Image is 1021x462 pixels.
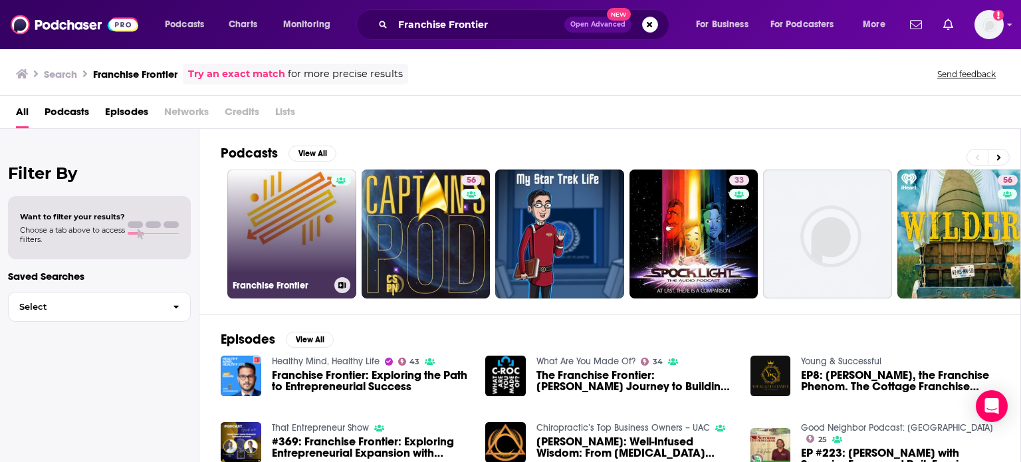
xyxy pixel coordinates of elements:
div: Search podcasts, credits, & more... [369,9,682,40]
a: 25 [806,435,827,443]
input: Search podcasts, credits, & more... [393,14,564,35]
span: Charts [229,15,257,34]
img: Podchaser - Follow, Share and Rate Podcasts [11,12,138,37]
a: Franchise Frontier [227,170,356,298]
a: Dr. Nate Blume: Well-Infused Wisdom: From Chiropractic Success to Franchise Frontier [536,436,735,459]
span: Open Advanced [570,21,625,28]
span: Choose a tab above to access filters. [20,225,125,244]
button: open menu [687,14,765,35]
h3: Franchise Frontier [93,68,177,80]
span: 34 [653,359,663,365]
a: 34 [641,358,663,366]
span: More [863,15,885,34]
h3: Franchise Frontier [233,280,329,291]
a: Franchise Frontier: Exploring the Path to Entrepreneurial Success [272,370,470,392]
a: Podcasts [45,101,89,128]
button: Open AdvancedNew [564,17,631,33]
h2: Podcasts [221,145,278,162]
span: Networks [164,101,209,128]
span: 25 [818,437,827,443]
span: Monitoring [283,15,330,34]
span: for more precise results [288,66,403,82]
a: What Are You Made Of? [536,356,635,367]
a: That Entrepreneur Show [272,422,369,433]
a: Charts [220,14,265,35]
button: View All [286,332,334,348]
a: 56 [998,175,1018,185]
h3: Search [44,68,77,80]
img: The Franchise Frontier: Kim Daly's Journey to Building a Seven-Figure Business [485,356,526,396]
a: All [16,101,29,128]
span: Want to filter your results? [20,212,125,221]
p: Saved Searches [8,270,191,283]
button: Select [8,292,191,322]
a: 33 [729,175,749,185]
a: 33 [629,170,758,298]
span: [PERSON_NAME]: Well-Infused Wisdom: From [MEDICAL_DATA] Success to Franchise Frontier [536,436,735,459]
a: 43 [398,358,420,366]
a: EP8: Stefan, the Franchise Phenom. The Cottage Franchise Frontier [801,370,999,392]
span: Logged in as Bcprpro33 [974,10,1004,39]
button: View All [288,146,336,162]
span: 56 [467,174,476,187]
a: Healthy Mind, Healthy Life [272,356,380,367]
span: New [607,8,631,21]
span: 43 [409,359,419,365]
div: Open Intercom Messenger [976,390,1008,422]
a: #369: Franchise Frontier: Exploring Entrepreneurial Expansion with Jon Ostenson [272,436,470,459]
button: Send feedback [933,68,1000,80]
span: Credits [225,101,259,128]
a: Show notifications dropdown [938,13,959,36]
span: The Franchise Frontier: [PERSON_NAME] Journey to Building a Seven-Figure Business [536,370,735,392]
a: Young & Successful [801,356,881,367]
a: The Franchise Frontier: Kim Daly's Journey to Building a Seven-Figure Business [536,370,735,392]
span: EP8: [PERSON_NAME], the Franchise Phenom. The Cottage Franchise Frontier [801,370,999,392]
img: User Profile [974,10,1004,39]
a: Good Neighbor Podcast: Cooper City [801,422,993,433]
button: open menu [762,14,853,35]
a: 56 [461,175,481,185]
a: Episodes [105,101,148,128]
span: 56 [1003,174,1012,187]
a: Try an exact match [188,66,285,82]
a: Show notifications dropdown [905,13,927,36]
img: EP8: Stefan, the Franchise Phenom. The Cottage Franchise Frontier [750,356,791,396]
button: open menu [156,14,221,35]
a: PodcastsView All [221,145,336,162]
a: EpisodesView All [221,331,334,348]
button: Show profile menu [974,10,1004,39]
span: Lists [275,101,295,128]
span: Podcasts [165,15,204,34]
button: open menu [853,14,902,35]
a: Chiropractic’s Top Business Owners – UAC [536,422,710,433]
span: For Business [696,15,748,34]
a: 56 [362,170,491,298]
h2: Episodes [221,331,275,348]
span: #369: Franchise Frontier: Exploring Entrepreneurial Expansion with [PERSON_NAME] [272,436,470,459]
span: For Podcasters [770,15,834,34]
span: 33 [735,174,744,187]
img: Franchise Frontier: Exploring the Path to Entrepreneurial Success [221,356,261,396]
h2: Filter By [8,164,191,183]
button: open menu [274,14,348,35]
span: Select [9,302,162,311]
svg: Add a profile image [993,10,1004,21]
